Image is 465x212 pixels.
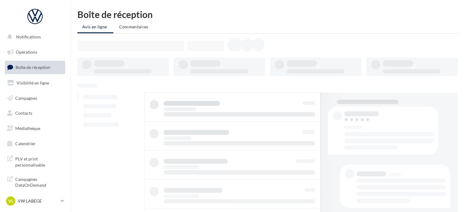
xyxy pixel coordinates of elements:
span: PLV et print personnalisable [15,155,63,168]
span: Campagnes DataOnDemand [15,175,63,188]
span: Contacts [15,110,32,116]
a: Campagnes [4,92,66,105]
a: Contacts [4,107,66,120]
a: Opérations [4,46,66,59]
span: Opérations [16,49,37,55]
span: Campagnes [15,95,37,100]
a: Boîte de réception [4,61,66,74]
span: VL [8,198,13,204]
span: Médiathèque [15,126,40,131]
span: Visibilité en ligne [16,80,49,85]
span: Commentaires [119,24,148,29]
a: VL VW LABEGE [5,195,65,207]
a: Médiathèque [4,122,66,135]
button: Notifications [4,31,64,43]
span: Calendrier [15,141,36,146]
a: PLV et print personnalisable [4,152,66,170]
a: Calendrier [4,137,66,150]
div: Boîte de réception [77,10,458,19]
a: Visibilité en ligne [4,77,66,89]
a: Campagnes DataOnDemand [4,173,66,191]
span: Boîte de réception [16,65,50,70]
span: Notifications [16,34,41,39]
p: VW LABEGE [18,198,58,204]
